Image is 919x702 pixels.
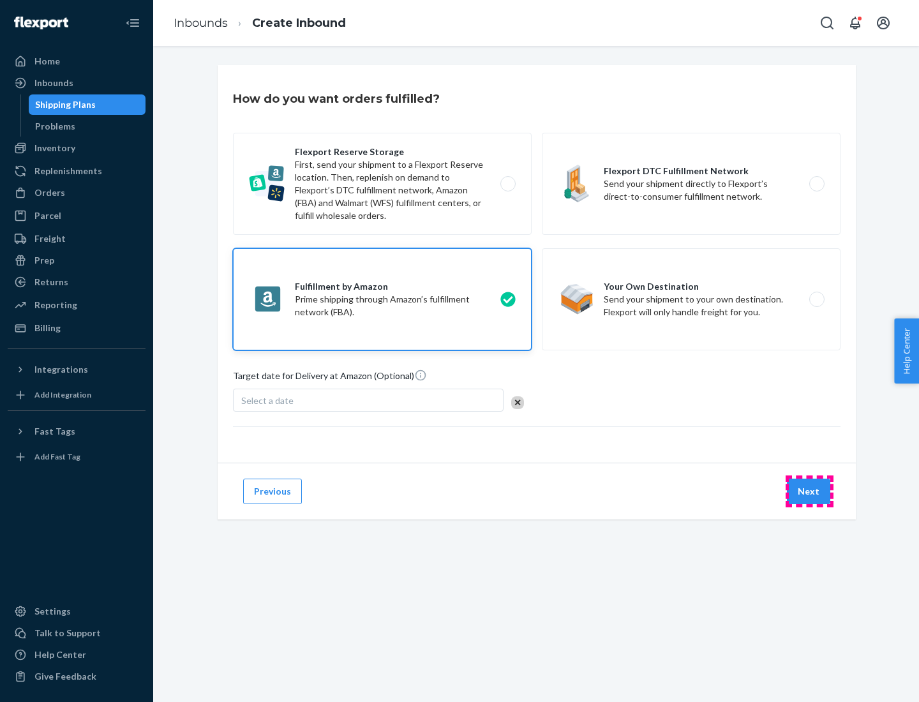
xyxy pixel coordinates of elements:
[34,670,96,683] div: Give Feedback
[35,120,75,133] div: Problems
[8,421,146,442] button: Fast Tags
[8,666,146,687] button: Give Feedback
[8,228,146,249] a: Freight
[842,10,868,36] button: Open notifications
[29,94,146,115] a: Shipping Plans
[8,645,146,665] a: Help Center
[174,16,228,30] a: Inbounds
[34,363,88,376] div: Integrations
[34,605,71,618] div: Settings
[8,295,146,315] a: Reporting
[34,77,73,89] div: Inbounds
[8,385,146,405] a: Add Integration
[34,389,91,400] div: Add Integration
[894,318,919,384] button: Help Center
[29,116,146,137] a: Problems
[8,73,146,93] a: Inbounds
[34,186,65,199] div: Orders
[163,4,356,42] ol: breadcrumbs
[34,627,101,639] div: Talk to Support
[8,623,146,643] a: Talk to Support
[14,17,68,29] img: Flexport logo
[233,91,440,107] h3: How do you want orders fulfilled?
[8,318,146,338] a: Billing
[34,451,80,462] div: Add Fast Tag
[8,183,146,203] a: Orders
[34,142,75,154] div: Inventory
[8,161,146,181] a: Replenishments
[34,425,75,438] div: Fast Tags
[34,648,86,661] div: Help Center
[243,479,302,504] button: Previous
[34,276,68,288] div: Returns
[870,10,896,36] button: Open account menu
[34,55,60,68] div: Home
[8,447,146,467] a: Add Fast Tag
[34,165,102,177] div: Replenishments
[34,254,54,267] div: Prep
[34,299,77,311] div: Reporting
[8,359,146,380] button: Integrations
[8,138,146,158] a: Inventory
[241,395,294,406] span: Select a date
[233,369,427,387] span: Target date for Delivery at Amazon (Optional)
[787,479,830,504] button: Next
[8,250,146,271] a: Prep
[8,601,146,622] a: Settings
[34,209,61,222] div: Parcel
[34,232,66,245] div: Freight
[252,16,346,30] a: Create Inbound
[34,322,61,334] div: Billing
[8,205,146,226] a: Parcel
[35,98,96,111] div: Shipping Plans
[8,272,146,292] a: Returns
[120,10,146,36] button: Close Navigation
[814,10,840,36] button: Open Search Box
[8,51,146,71] a: Home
